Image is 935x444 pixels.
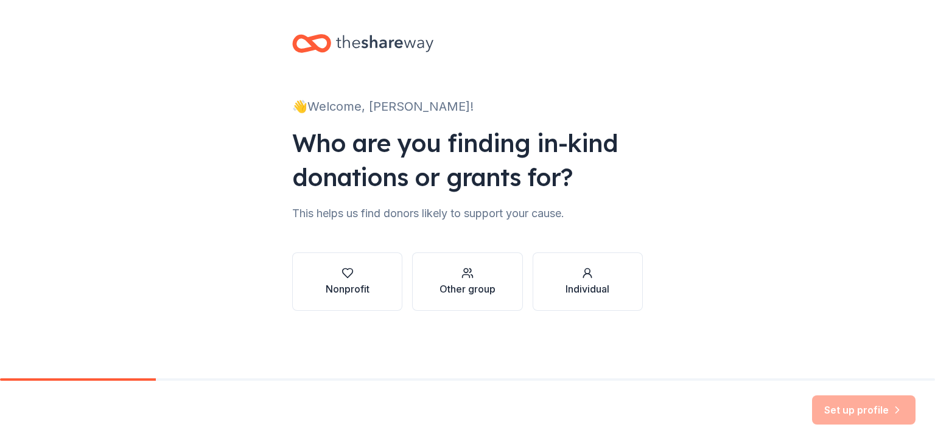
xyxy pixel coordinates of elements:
[292,126,643,194] div: Who are you finding in-kind donations or grants for?
[326,282,369,296] div: Nonprofit
[412,252,522,311] button: Other group
[292,252,402,311] button: Nonprofit
[292,204,643,223] div: This helps us find donors likely to support your cause.
[533,252,643,311] button: Individual
[439,282,496,296] div: Other group
[292,97,643,116] div: 👋 Welcome, [PERSON_NAME]!
[566,282,609,296] div: Individual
